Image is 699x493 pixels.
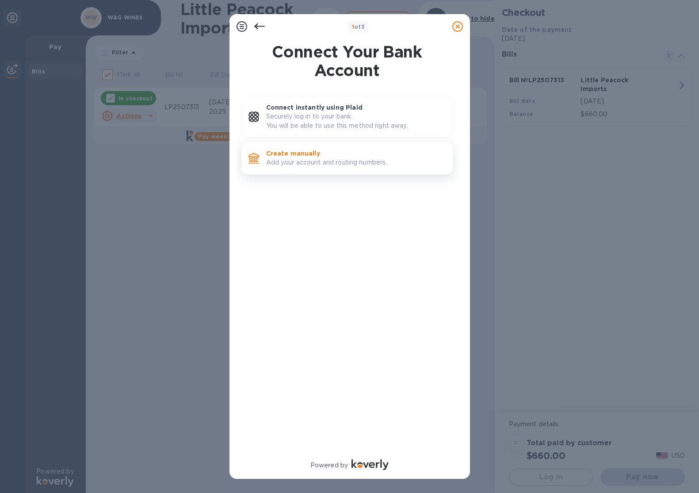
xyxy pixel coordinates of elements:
[266,103,446,112] p: Connect instantly using Plaid
[266,112,446,130] p: Securely log in to your bank. You will be able to use this method right away.
[352,23,354,30] span: 1
[310,461,348,470] p: Powered by
[237,42,457,80] h1: Connect Your Bank Account
[351,459,389,470] img: Logo
[266,158,446,167] p: Add your account and routing numbers.
[352,23,365,30] b: of 3
[266,149,446,158] p: Create manually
